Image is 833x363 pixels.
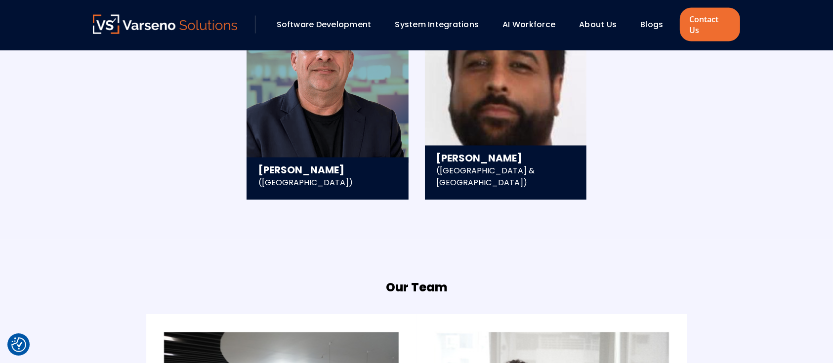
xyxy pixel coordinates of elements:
a: About Us [579,19,617,30]
h3: [PERSON_NAME] [437,152,575,165]
div: About Us [574,16,630,33]
a: Contact Us [680,8,740,41]
a: AI Workforce [502,19,555,30]
div: Blogs [635,16,677,33]
img: Revisit consent button [11,337,26,352]
a: System Integrations [395,19,479,30]
button: Cookie Settings [11,337,26,352]
h5: Our Team [386,279,447,297]
a: Varseno Solutions – Product Engineering & IT Services [93,15,237,35]
div: System Integrations [390,16,493,33]
h3: [PERSON_NAME] [258,163,397,177]
div: ([GEOGRAPHIC_DATA] & [GEOGRAPHIC_DATA]) [437,165,575,200]
div: Software Development [272,16,385,33]
div: AI Workforce [498,16,569,33]
a: Software Development [277,19,372,30]
a: Blogs [640,19,663,30]
img: Varseno Solutions – Product Engineering & IT Services [93,15,237,34]
div: ([GEOGRAPHIC_DATA]) [258,177,397,200]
